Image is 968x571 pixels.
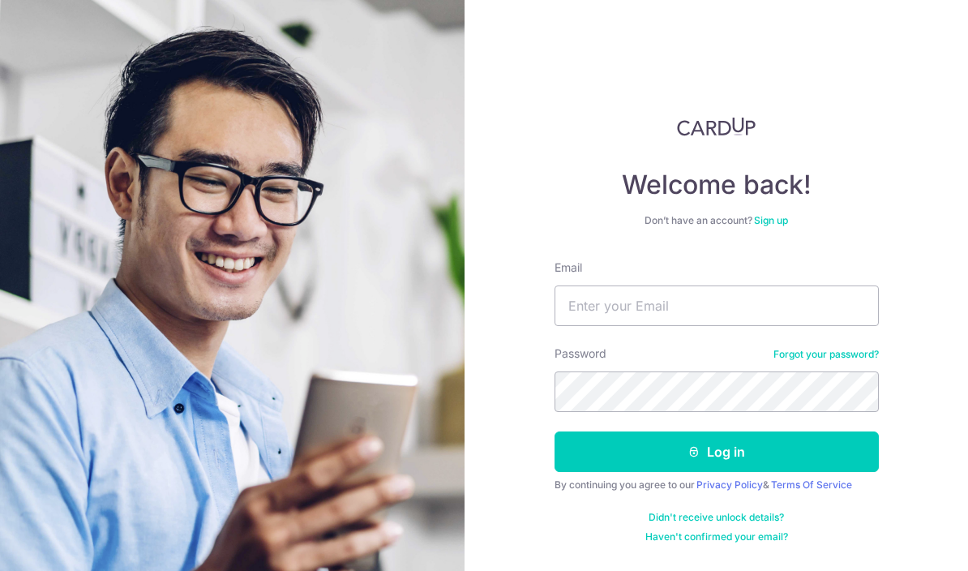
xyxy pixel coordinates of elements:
[649,511,784,524] a: Didn't receive unlock details?
[645,530,788,543] a: Haven't confirmed your email?
[555,214,879,227] div: Don’t have an account?
[555,260,582,276] label: Email
[555,346,606,362] label: Password
[677,117,756,136] img: CardUp Logo
[555,285,879,326] input: Enter your Email
[773,348,879,361] a: Forgot your password?
[555,169,879,201] h4: Welcome back!
[771,479,852,491] a: Terms Of Service
[555,479,879,492] div: By continuing you agree to our &
[754,214,788,226] a: Sign up
[555,431,879,472] button: Log in
[696,479,763,491] a: Privacy Policy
